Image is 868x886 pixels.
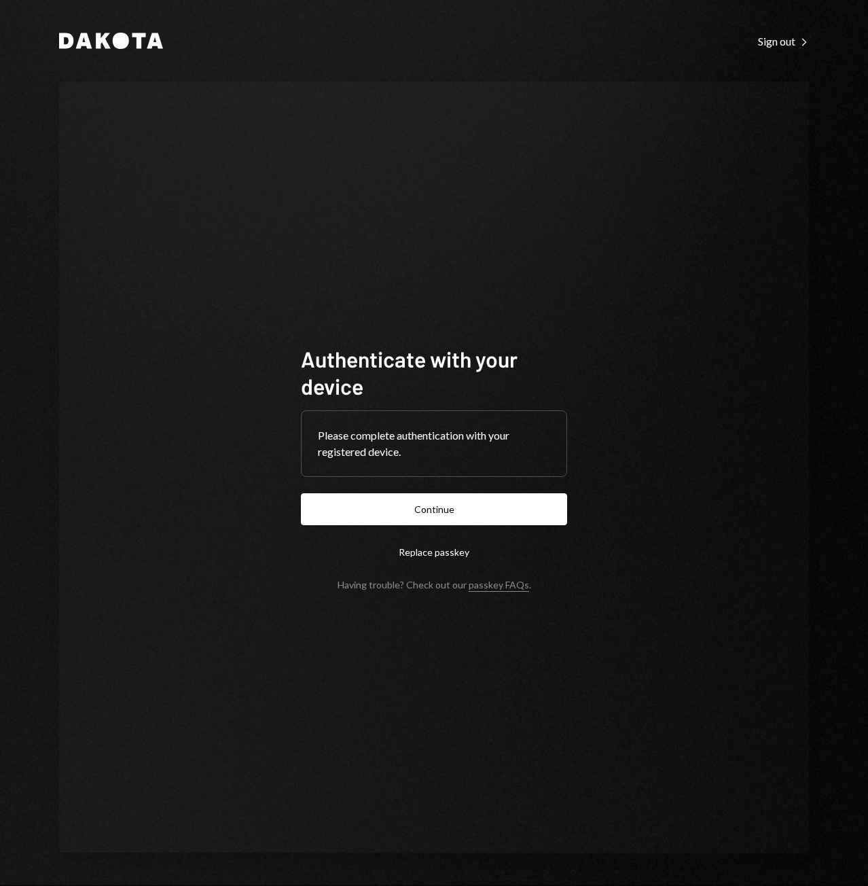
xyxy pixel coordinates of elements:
[301,345,567,400] h1: Authenticate with your device
[301,493,567,525] button: Continue
[301,536,567,568] button: Replace passkey
[318,427,550,460] div: Please complete authentication with your registered device.
[469,579,529,592] a: passkey FAQs
[758,35,809,48] div: Sign out
[338,579,531,590] div: Having trouble? Check out our .
[758,33,809,48] a: Sign out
